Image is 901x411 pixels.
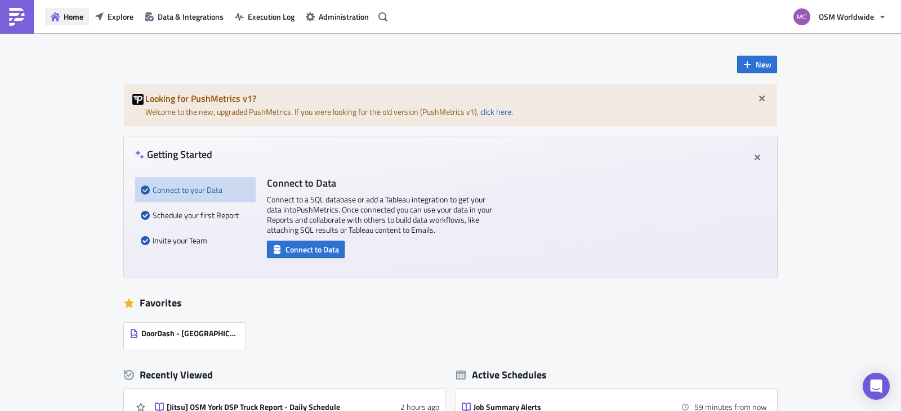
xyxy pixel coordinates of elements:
[141,328,239,338] span: DoorDash - [GEOGRAPHIC_DATA] Truck Report
[787,4,893,29] button: OSM Worldwide
[229,8,300,25] button: Execution Log
[819,11,874,22] span: OSM Worldwide
[286,243,339,255] span: Connect to Data
[300,8,374,25] button: Administration
[756,58,771,70] span: New
[141,202,250,228] div: Schedule your first Report
[863,373,890,400] div: Open Intercom Messenger
[480,106,511,118] a: click here
[267,242,345,254] a: Connect to Data
[64,11,83,22] span: Home
[737,56,777,73] button: New
[89,8,139,25] button: Explore
[8,8,26,26] img: PushMetrics
[158,11,224,22] span: Data & Integrations
[124,84,777,126] div: Welcome to the new, upgraded PushMetrics. If you were looking for the old version (PushMetrics v1...
[124,317,251,350] a: DoorDash - [GEOGRAPHIC_DATA] Truck Report
[124,367,445,383] div: Recently Viewed
[319,11,369,22] span: Administration
[135,148,212,160] h4: Getting Started
[792,7,811,26] img: Avatar
[45,8,89,25] button: Home
[456,368,547,381] div: Active Schedules
[145,94,769,103] h5: Looking for PushMetrics v1?
[248,11,295,22] span: Execution Log
[267,241,345,258] button: Connect to Data
[108,11,133,22] span: Explore
[267,177,492,189] h4: Connect to Data
[139,8,229,25] button: Data & Integrations
[124,295,777,311] div: Favorites
[141,177,250,202] div: Connect to your Data
[141,228,250,253] div: Invite your Team
[267,195,492,235] p: Connect to a SQL database or add a Tableau integration to get your data into PushMetrics . Once c...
